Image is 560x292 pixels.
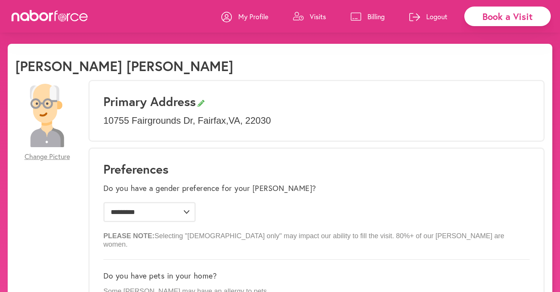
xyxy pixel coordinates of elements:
span: Change Picture [25,153,70,161]
p: Billing [367,12,385,21]
h1: Preferences [103,162,530,176]
label: Do you have pets in your home? [103,271,217,280]
a: Billing [351,5,385,28]
p: 10755 Fairgrounds Dr , Fairfax , VA , 22030 [103,115,530,126]
a: My Profile [221,5,268,28]
p: Logout [426,12,447,21]
h3: Primary Address [103,94,530,109]
b: PLEASE NOTE: [103,232,155,240]
p: My Profile [238,12,268,21]
label: Do you have a gender preference for your [PERSON_NAME]? [103,184,316,193]
a: Logout [409,5,447,28]
a: Visits [293,5,326,28]
div: Book a Visit [464,7,551,26]
h1: [PERSON_NAME] [PERSON_NAME] [15,58,233,74]
p: Visits [310,12,326,21]
img: 28479a6084c73c1d882b58007db4b51f.png [15,84,79,147]
p: Selecting "[DEMOGRAPHIC_DATA] only" may impact our ability to fill the visit. 80%+ of our [PERSON... [103,226,530,249]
